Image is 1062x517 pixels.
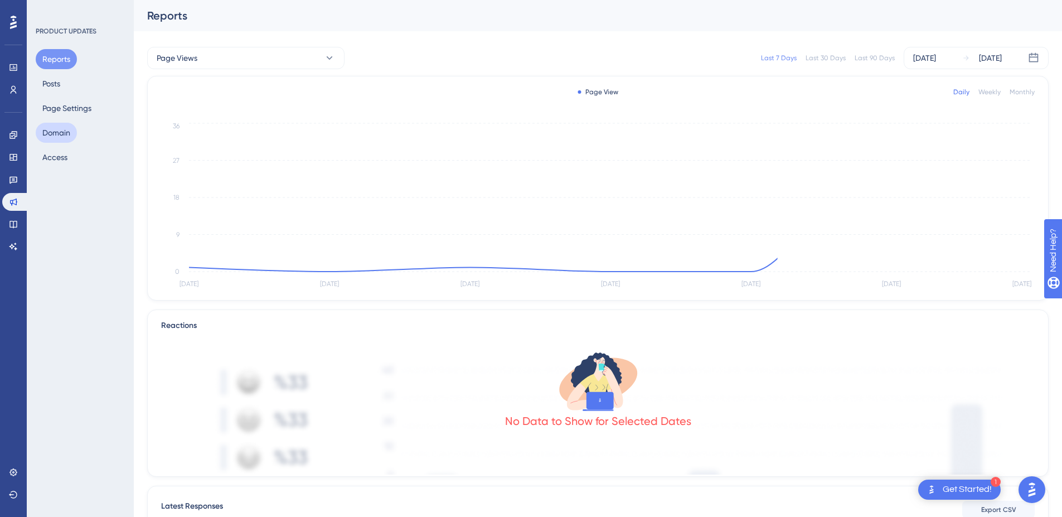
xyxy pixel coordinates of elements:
[36,27,96,36] div: PRODUCT UPDATES
[320,280,339,288] tspan: [DATE]
[991,477,1001,487] div: 1
[1012,280,1031,288] tspan: [DATE]
[761,54,797,62] div: Last 7 Days
[173,157,180,165] tspan: 27
[36,74,67,94] button: Posts
[953,88,969,96] div: Daily
[855,54,895,62] div: Last 90 Days
[925,483,938,496] img: launcher-image-alternative-text
[1015,473,1049,506] iframe: UserGuiding AI Assistant Launcher
[176,231,180,239] tspan: 9
[180,280,198,288] tspan: [DATE]
[882,280,901,288] tspan: [DATE]
[979,51,1002,65] div: [DATE]
[578,88,618,96] div: Page View
[26,3,70,16] span: Need Help?
[741,280,760,288] tspan: [DATE]
[918,480,1001,500] div: Open Get Started! checklist, remaining modules: 1
[36,49,77,69] button: Reports
[147,47,345,69] button: Page Views
[157,51,197,65] span: Page Views
[981,505,1016,514] span: Export CSV
[943,484,992,496] div: Get Started!
[460,280,479,288] tspan: [DATE]
[505,413,691,429] div: No Data to Show for Selected Dates
[36,123,77,143] button: Domain
[173,194,180,201] tspan: 18
[978,88,1001,96] div: Weekly
[36,147,74,167] button: Access
[806,54,846,62] div: Last 30 Days
[147,8,1021,23] div: Reports
[161,319,1035,332] div: Reactions
[175,268,180,276] tspan: 0
[36,98,98,118] button: Page Settings
[1010,88,1035,96] div: Monthly
[173,122,180,130] tspan: 36
[913,51,936,65] div: [DATE]
[601,280,620,288] tspan: [DATE]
